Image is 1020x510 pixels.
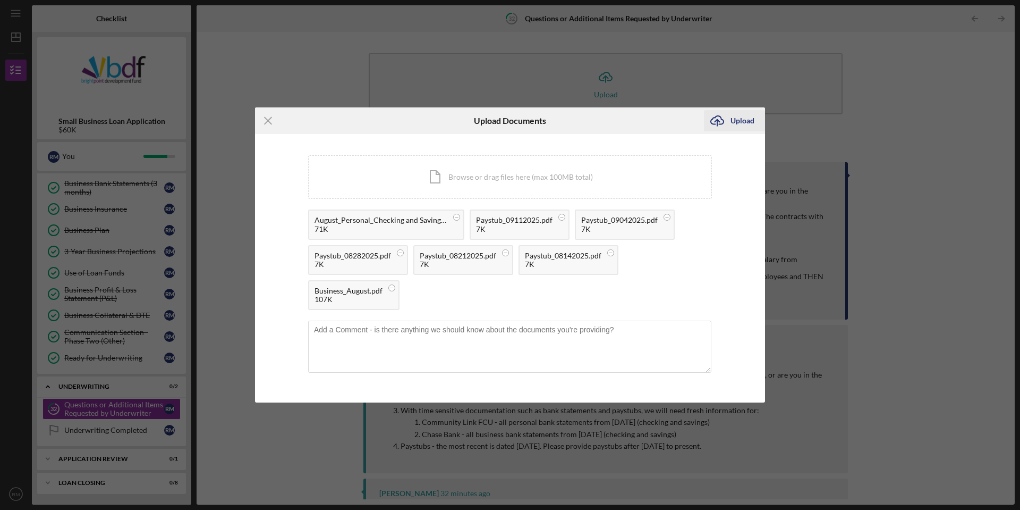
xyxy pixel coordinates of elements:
[420,252,496,260] div: Paystub_08212025.pdf
[314,260,391,269] div: 7K
[525,252,601,260] div: Paystub_08142025.pdf
[314,216,447,224] div: August_Personal_Checking and Savings.pdf
[581,225,658,233] div: 7K
[314,225,447,233] div: 71K
[314,295,382,304] div: 107K
[704,110,765,131] button: Upload
[474,116,546,126] h6: Upload Documents
[476,225,552,233] div: 7K
[476,216,552,224] div: Paystub_09112025.pdf
[314,287,382,295] div: Business_August.pdf
[730,110,754,131] div: Upload
[314,252,391,260] div: Paystub_08282025.pdf
[525,260,601,269] div: 7K
[581,216,658,224] div: Paystub_09042025.pdf
[420,260,496,269] div: 7K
